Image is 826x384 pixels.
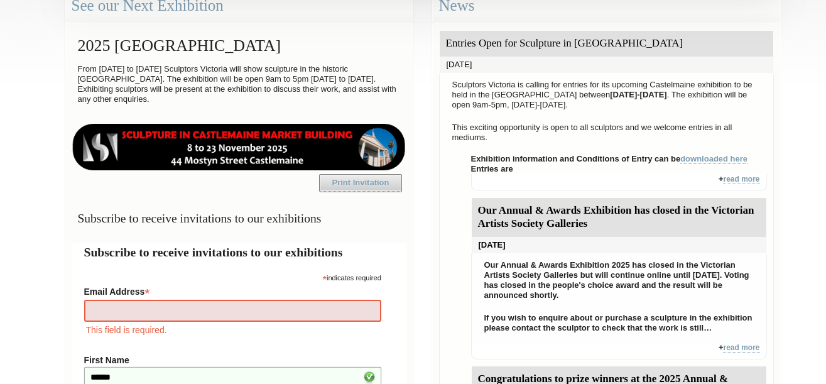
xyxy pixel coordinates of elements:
[478,257,760,304] p: Our Annual & Awards Exhibition 2025 has closed in the Victorian Artists Society Galleries but wil...
[84,271,381,283] div: indicates required
[610,90,667,99] strong: [DATE]-[DATE]
[319,174,402,192] a: Print Invitation
[723,175,759,184] a: read more
[440,57,773,73] div: [DATE]
[72,206,406,231] h3: Subscribe to receive invitations to our exhibitions
[84,283,381,298] label: Email Address
[472,237,766,253] div: [DATE]
[472,198,766,237] div: Our Annual & Awards Exhibition has closed in the Victorian Artists Society Galleries
[446,77,767,113] p: Sculptors Victoria is calling for entries for its upcoming Castelmaine exhibition to be held in t...
[72,30,406,61] h2: 2025 [GEOGRAPHIC_DATA]
[723,343,759,353] a: read more
[478,310,760,336] p: If you wish to enquire about or purchase a sculpture in the exhibition please contact the sculpto...
[471,343,767,359] div: +
[72,124,406,170] img: castlemaine-ldrbd25v2.png
[680,154,747,164] a: downloaded here
[72,61,406,107] p: From [DATE] to [DATE] Sculptors Victoria will show sculpture in the historic [GEOGRAPHIC_DATA]. T...
[471,154,748,164] strong: Exhibition information and Conditions of Entry can be
[84,243,394,261] h2: Subscribe to receive invitations to our exhibitions
[84,323,381,337] div: This field is required.
[446,119,767,146] p: This exciting opportunity is open to all sculptors and we welcome entries in all mediums.
[471,174,767,191] div: +
[440,31,773,57] div: Entries Open for Sculpture in [GEOGRAPHIC_DATA]
[84,355,381,365] label: First Name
